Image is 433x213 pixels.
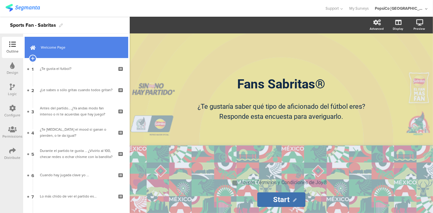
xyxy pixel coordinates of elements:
[32,193,34,200] span: 7
[2,134,23,139] div: Permissions
[25,101,128,122] a: 3 Antes del partido… ¿Ya andas modo fan intenso o ni te acuerdas que hay juego?
[5,112,21,118] div: Configure
[32,65,34,72] span: 1
[31,108,34,115] span: 3
[40,148,113,160] div: Durante el partido te gusta … ¿Vivirlo al 100, checar redes o echar chisme con la bandita?
[40,66,113,72] div: ¿Te gusta el futbol?
[5,4,40,12] img: segmanta logo
[40,87,113,93] div: ¿Le sabes o sólo gritas cuando todos gritan?
[31,172,34,178] span: 6
[31,87,34,93] span: 2
[25,58,128,79] a: 1 ¿Te gusta el futbol?
[393,26,403,31] div: Display
[6,49,19,54] div: Outline
[257,192,305,207] input: Start
[175,101,388,112] p: ¿Te gustaría saber qué tipo de aficionado del fútbol eres?
[25,186,128,207] a: 7 Lo más chido de ver el partido es…
[5,155,21,160] div: Distribute
[40,172,113,178] div: Cuando hay jugada clave yo …
[175,112,388,122] p: Responde esta encuesta para averiguarlo.
[169,77,394,91] p: Fans Sabritas®
[25,122,128,143] a: 4 ¿Te [MEDICAL_DATA] el mood si ganan o pierden, o te da igual?
[10,20,56,30] div: Sports Fan - Sabritas
[31,129,34,136] span: 4
[31,150,34,157] span: 5
[370,26,384,31] div: Advanced
[41,44,119,50] span: Welcome Page
[40,105,113,117] div: Antes del partido… ¿Ya andas modo fan intenso o ni te acuerdas que hay juego?
[241,180,328,185] p: Acepto Términos y Condiciones de Joy®
[25,143,128,164] a: 5 Durante el partido te gusta … ¿Vivirlo al 100, checar redes o echar chisme con la bandita?
[8,91,17,97] div: Logic
[7,70,18,75] div: Design
[326,5,339,11] span: Support
[25,79,128,101] a: 2 ¿Le sabes o sólo gritas cuando todos gritan?
[25,164,128,186] a: 6 Cuando hay jugada clave yo …
[40,193,113,199] div: Lo más chido de ver el partido es…
[40,126,113,139] div: ¿Te cambia el mood si ganan o pierden, o te da igual?
[414,26,425,31] div: Preview
[25,37,128,58] a: Welcome Page
[375,5,424,11] div: PepsiCo [GEOGRAPHIC_DATA]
